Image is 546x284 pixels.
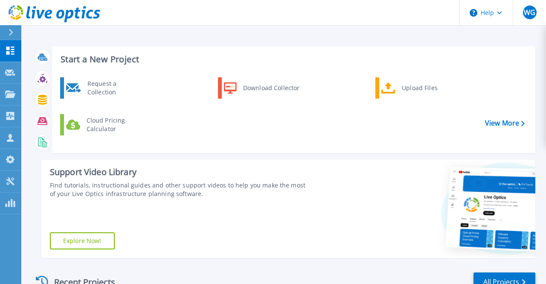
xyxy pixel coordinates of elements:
[239,79,303,97] div: Download Collector
[375,77,463,99] a: Upload Files
[61,55,524,64] h3: Start a New Project
[60,77,148,99] a: Request a Collection
[60,114,148,135] a: Cloud Pricing Calculator
[82,116,145,133] div: Cloud Pricing Calculator
[50,181,307,198] div: Find tutorials, instructional guides and other support videos to help you make the most of your L...
[524,9,535,16] span: WG
[50,167,307,178] div: Support Video Library
[398,79,461,97] div: Upload Files
[218,77,305,99] a: Download Collector
[485,119,525,127] a: View More
[50,232,115,249] a: Explore Now!
[83,79,145,97] div: Request a Collection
